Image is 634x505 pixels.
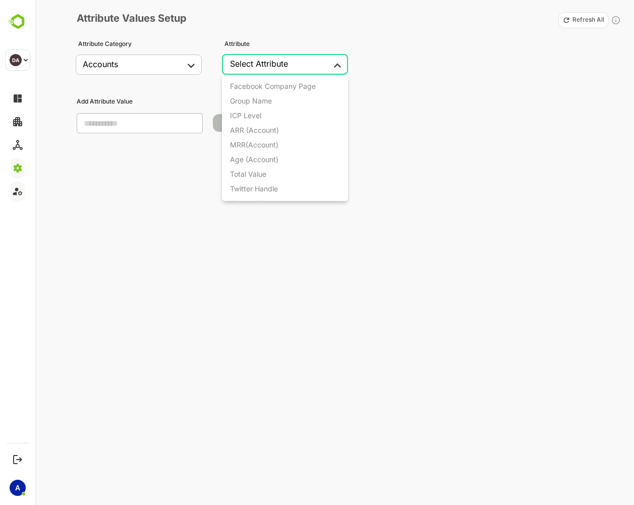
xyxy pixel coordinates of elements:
div: ARR (Account) [230,126,279,134]
div: Account Category [230,199,291,208]
div: Total Value [230,170,266,178]
div: Group Name [230,96,272,105]
div: MRR(Account) [230,140,278,149]
div: Facebook Company Page [230,82,316,90]
div: Twitter Handle [230,184,278,193]
div: ICP Level [230,111,261,120]
div: Age (Account) [230,155,278,164]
